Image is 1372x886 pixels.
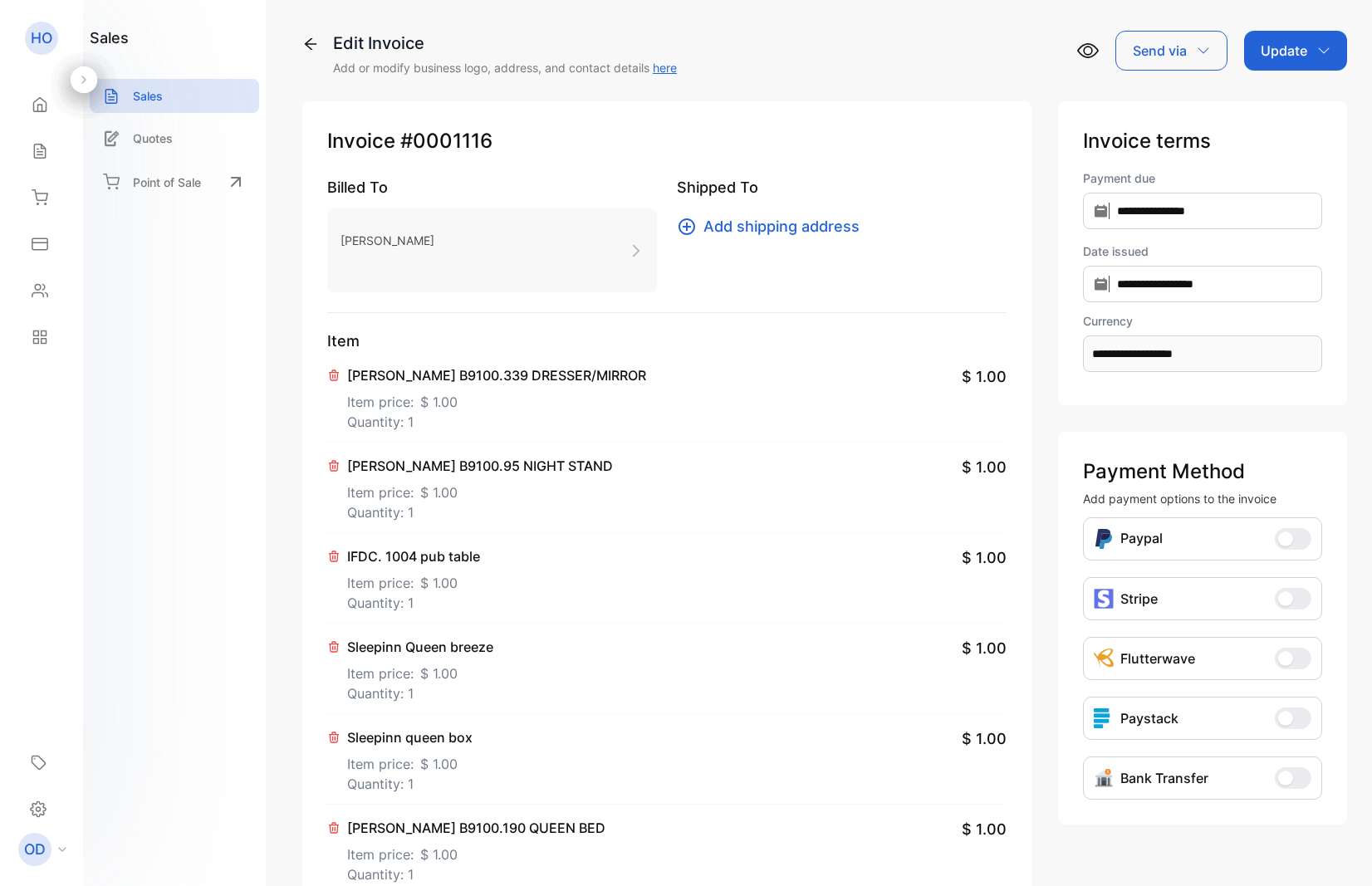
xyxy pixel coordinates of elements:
[962,365,1007,388] span: $ 1.00
[1083,490,1322,507] p: Add payment options to the invoice
[962,818,1007,840] span: $ 1.00
[962,727,1007,750] span: $ 1.00
[1120,589,1158,609] p: Stripe
[347,864,605,884] p: Quantity: 1
[90,27,129,49] h1: sales
[347,476,613,502] p: Item price:
[420,844,458,864] span: $ 1.00
[341,228,434,252] p: [PERSON_NAME]
[133,130,173,147] p: Quotes
[653,61,677,75] a: here
[347,818,605,838] p: [PERSON_NAME] B9100.190 QUEEN BED
[90,121,259,155] a: Quotes
[1083,312,1322,330] label: Currency
[24,839,46,860] p: OD
[1261,41,1307,61] p: Update
[1120,768,1208,788] p: Bank Transfer
[1083,457,1322,487] p: Payment Method
[31,27,52,49] p: HO
[347,637,493,657] p: Sleepinn Queen breeze
[1083,126,1322,156] p: Invoice terms
[347,774,473,794] p: Quantity: 1
[133,87,163,105] p: Sales
[347,365,646,385] p: [PERSON_NAME] B9100.339 DRESSER/MIRROR
[347,838,605,864] p: Item price:
[327,176,657,198] p: Billed To
[347,412,646,432] p: Quantity: 1
[347,747,473,774] p: Item price:
[1083,169,1322,187] label: Payment due
[133,174,201,191] p: Point of Sale
[347,502,613,522] p: Quantity: 1
[347,657,493,683] p: Item price:
[1094,708,1114,728] img: icon
[1094,528,1114,550] img: Icon
[1244,31,1347,71] button: Update
[962,637,1007,659] span: $ 1.00
[677,176,1007,198] p: Shipped To
[420,754,458,774] span: $ 1.00
[333,31,677,56] div: Edit Invoice
[347,546,480,566] p: IFDC. 1004 pub table
[347,727,473,747] p: Sleepinn queen box
[1120,528,1163,550] p: Paypal
[962,456,1007,478] span: $ 1.00
[347,593,480,613] p: Quantity: 1
[90,79,259,113] a: Sales
[1120,708,1178,728] p: Paystack
[327,126,1007,156] p: Invoice
[1094,649,1114,668] img: Icon
[1094,589,1114,609] img: icon
[677,215,870,237] button: Add shipping address
[420,482,458,502] span: $ 1.00
[962,546,1007,569] span: $ 1.00
[420,663,458,683] span: $ 1.00
[347,385,646,412] p: Item price:
[1083,242,1322,260] label: Date issued
[1133,41,1187,61] p: Send via
[347,683,493,703] p: Quantity: 1
[420,573,458,593] span: $ 1.00
[327,330,1007,352] p: Item
[90,164,259,200] a: Point of Sale
[347,566,480,593] p: Item price:
[347,456,613,476] p: [PERSON_NAME] B9100.95 NIGHT STAND
[333,59,677,76] p: Add or modify business logo, address, and contact details
[1120,649,1195,668] p: Flutterwave
[1094,768,1114,788] img: Icon
[703,215,860,237] span: Add shipping address
[1115,31,1227,71] button: Send via
[420,392,458,412] span: $ 1.00
[400,126,492,156] span: #0001116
